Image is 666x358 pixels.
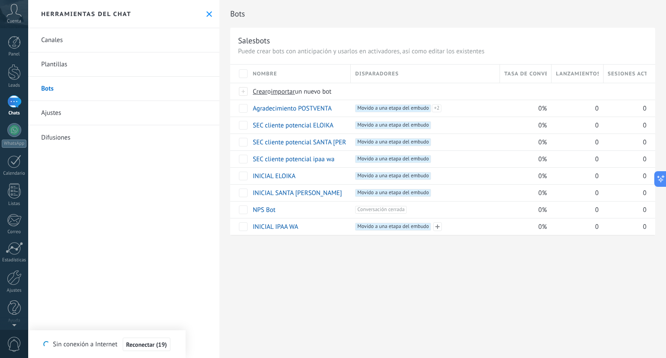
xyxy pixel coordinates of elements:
[595,189,598,197] span: 0
[123,338,170,351] button: Reconectar (19)
[552,83,599,100] div: Bots
[253,138,380,146] a: SEC cliente potencial SANTA [PERSON_NAME]
[2,229,27,235] div: Correo
[595,104,598,113] span: 0
[253,88,268,96] span: Crear
[2,83,27,88] div: Leads
[433,222,442,231] span: Editar
[41,10,131,18] h2: Herramientas del chat
[355,104,431,112] span: Movido a una etapa del embudo
[643,121,646,130] span: 0
[253,172,296,180] a: INICIAL ELOIKA
[504,70,547,78] span: Tasa de conversión
[355,155,431,163] span: Movido a una etapa del embudo
[238,47,647,55] p: Puede crear bots con anticipación y usarlos en activadores, así como editar los existentes
[253,121,333,130] a: SEC cliente potencial ELOIKA
[355,121,431,129] span: Movido a una etapa del embudo
[253,189,342,197] a: INICIAL SANTA [PERSON_NAME]
[28,52,219,77] a: Plantillas
[552,218,599,235] div: 0
[595,155,598,163] span: 0
[28,125,219,150] a: Difusiones
[253,70,277,78] span: Nombre
[552,202,599,218] div: 0
[604,117,646,133] div: 0
[43,337,170,351] div: Sin conexión a Internet
[538,189,547,197] span: 0%
[2,171,27,176] div: Calendario
[500,117,547,133] div: 0%
[238,36,270,46] div: Salesbots
[268,88,271,96] span: o
[552,117,599,133] div: 0
[355,138,431,146] span: Movido a una etapa del embudo
[126,342,167,348] span: Reconectar (19)
[643,138,646,146] span: 0
[28,28,219,52] a: Canales
[556,70,598,78] span: Lanzamientos totales
[604,185,646,201] div: 0
[500,202,547,218] div: 0%
[552,185,599,201] div: 0
[355,172,431,180] span: Movido a una etapa del embudo
[552,100,599,117] div: 0
[295,88,331,96] span: un nuevo bot
[271,88,295,96] span: importar
[2,52,27,57] div: Panel
[643,189,646,197] span: 0
[2,257,27,263] div: Estadísticas
[643,172,646,180] span: 0
[2,288,27,293] div: Ajustes
[538,206,547,214] span: 0%
[552,134,599,150] div: 0
[2,201,27,207] div: Listas
[355,206,407,214] span: Conversación cerrada
[355,189,431,197] span: Movido a una etapa del embudo
[253,104,332,113] a: Agradecimiento POSTVENTA
[2,111,27,116] div: Chats
[28,77,219,101] a: Bots
[538,172,547,180] span: 0%
[253,155,335,163] a: SEC cliente potencial ipaa wa
[538,121,547,130] span: 0%
[604,83,646,100] div: Bots
[538,155,547,163] span: 0%
[28,101,219,125] a: Ajustes
[604,134,646,150] div: 0
[500,151,547,167] div: 0%
[355,70,398,78] span: Disparadores
[538,104,547,113] span: 0%
[643,155,646,163] span: 0
[500,100,547,117] div: 0%
[500,134,547,150] div: 0%
[604,151,646,167] div: 0
[608,70,646,78] span: Sesiones activas
[552,168,599,184] div: 0
[432,104,441,112] span: +2
[643,206,646,214] span: 0
[500,185,547,201] div: 0%
[538,223,547,231] span: 0%
[595,121,598,130] span: 0
[538,138,547,146] span: 0%
[595,138,598,146] span: 0
[253,223,298,231] a: INICIAL IPAA WA
[500,218,547,235] div: 0%
[643,223,646,231] span: 0
[355,223,431,231] span: Movido a una etapa del embudo
[552,151,599,167] div: 0
[643,104,646,113] span: 0
[595,223,598,231] span: 0
[595,172,598,180] span: 0
[500,168,547,184] div: 0%
[604,100,646,117] div: 0
[253,206,275,214] a: NPS Bot
[595,206,598,214] span: 0
[604,202,646,218] div: 0
[604,168,646,184] div: 0
[2,140,26,148] div: WhatsApp
[230,5,655,23] h2: Bots
[7,19,21,24] span: Cuenta
[604,218,646,235] div: 0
